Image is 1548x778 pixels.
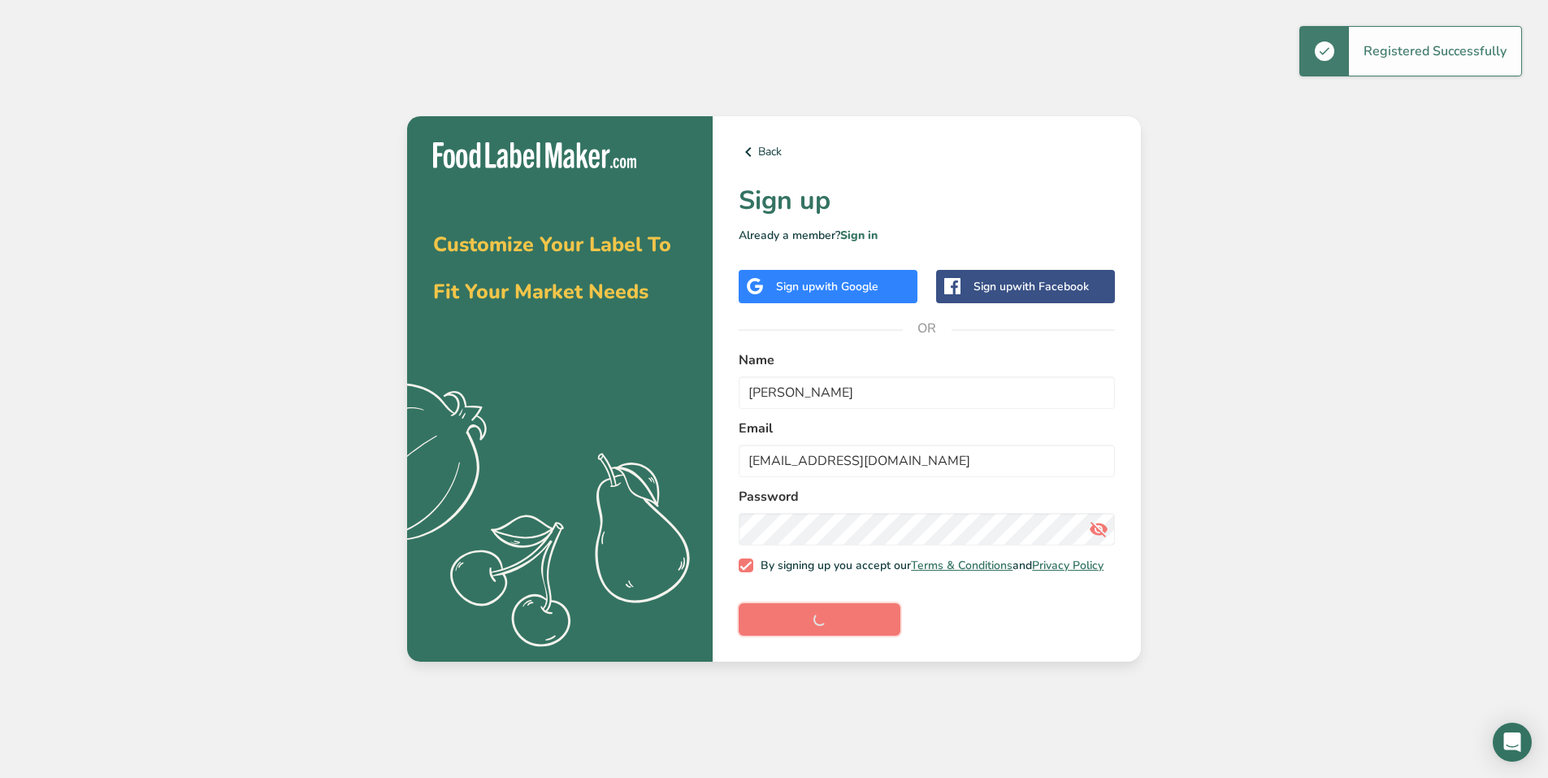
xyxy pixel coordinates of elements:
[739,419,1115,438] label: Email
[1012,279,1089,294] span: with Facebook
[739,445,1115,477] input: email@example.com
[739,227,1115,244] p: Already a member?
[1493,723,1532,762] div: Open Intercom Messenger
[776,278,878,295] div: Sign up
[1349,27,1521,76] div: Registered Successfully
[433,231,671,306] span: Customize Your Label To Fit Your Market Needs
[433,142,636,169] img: Food Label Maker
[739,487,1115,506] label: Password
[739,350,1115,370] label: Name
[1032,558,1104,573] a: Privacy Policy
[739,142,1115,162] a: Back
[973,278,1089,295] div: Sign up
[753,559,1104,573] span: By signing up you accept our and
[739,376,1115,409] input: John Doe
[815,279,878,294] span: with Google
[911,558,1012,573] a: Terms & Conditions
[739,181,1115,220] h1: Sign up
[903,304,952,353] span: OR
[840,228,878,243] a: Sign in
